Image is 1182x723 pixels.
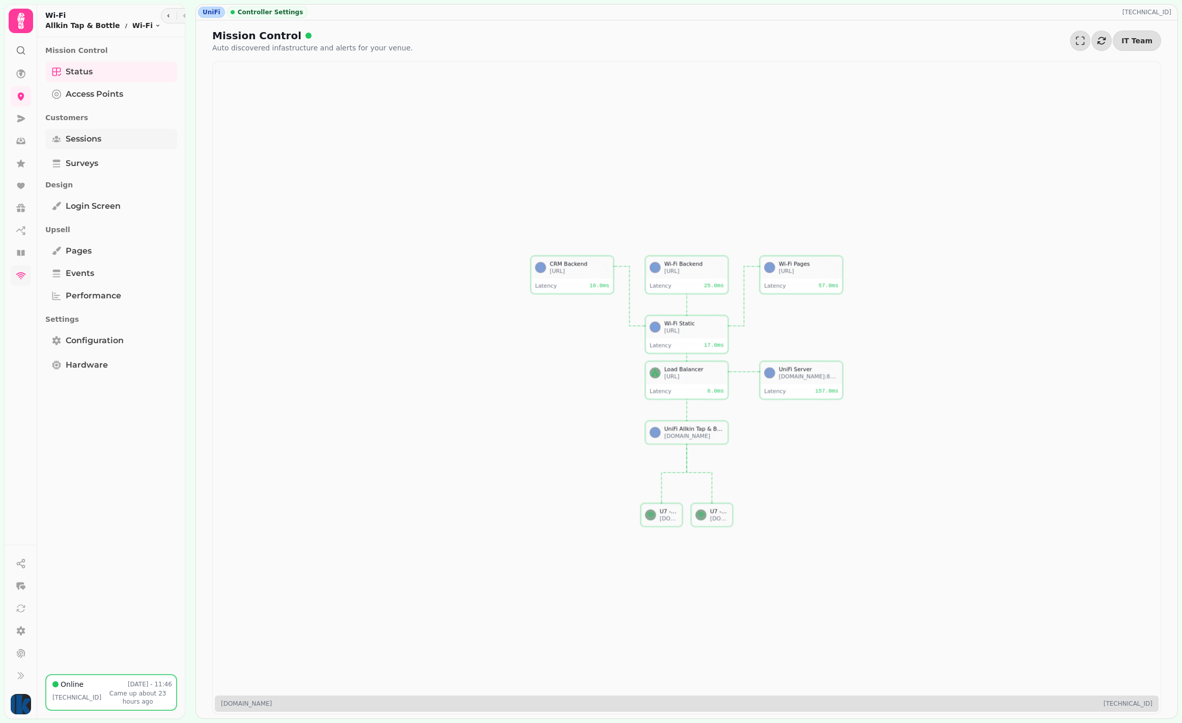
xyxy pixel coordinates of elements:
button: Wi-Fi [132,20,161,31]
nav: Tabs [37,37,185,674]
p: [TECHNICAL_ID] [1104,700,1152,708]
p: Customers [45,108,177,127]
div: Latency [764,282,808,289]
div: U7 - In Bar [660,507,678,514]
div: UniFi Allkin Tap & Bottle [664,425,724,432]
p: Settings [45,310,177,328]
div: [URL] [664,327,724,334]
div: [DOMAIN_NAME]:8443 [779,373,838,380]
span: Sessions [66,133,101,145]
div: [URL] [664,267,724,274]
a: Configuration [45,330,177,351]
span: Came up [109,690,137,697]
div: Latency [535,282,579,289]
span: Access Points [66,88,123,100]
div: 17.0 ms [704,342,724,349]
p: Upsell [45,220,177,239]
div: Load Balancer [664,365,724,372]
a: Sessions [45,129,177,149]
div: Wi-Fi Static [664,319,724,326]
div: Wi-Fi Backend [664,260,724,267]
a: Access Points [45,84,177,104]
p: [DATE] - 11:46 [128,680,172,688]
button: U7 - upstairs[DOMAIN_NAME] [691,503,733,526]
div: 157.0 ms [815,387,838,395]
button: Online[DATE] - 11:46[TECHNICAL_ID]Came upabout 23 hours ago [45,674,177,711]
a: Login screen [45,196,177,216]
div: UniFi Server [779,365,838,372]
div: [URL] [550,267,609,274]
span: Configuration [66,335,124,347]
p: Design [45,176,177,194]
button: Wi-Fi Static[URL]Latency17.0ms [645,315,728,353]
div: U7 - upstairs [710,507,728,514]
img: User avatar [11,694,31,714]
button: U7 - In Bar[DOMAIN_NAME] [641,503,682,526]
span: Status [66,66,93,78]
div: Wi-Fi Pages [779,260,838,267]
span: IT Team [1121,37,1152,44]
span: Controller Settings [238,8,303,16]
span: Surveys [66,157,98,170]
span: about 23 hours ago [123,690,166,705]
span: Login screen [66,200,121,212]
p: [TECHNICAL_ID] [1122,8,1175,16]
button: IT Team [1113,31,1161,51]
p: [TECHNICAL_ID] [52,693,101,702]
div: Latency [650,387,693,395]
p: Auto discovered infastructure and alerts for your venue. [212,43,413,53]
a: Hardware [45,355,177,375]
span: Events [66,267,94,280]
nav: breadcrumb [45,20,161,31]
div: [URL] [664,373,724,380]
button: Wi-Fi Pages[URL]Latency57.0ms [760,256,842,293]
button: UniFi Server[DOMAIN_NAME]:8443Latency157.0ms [760,361,842,399]
span: Hardware [66,359,108,371]
p: Online [61,679,83,689]
p: Allkin Tap & Bottle [45,20,120,31]
div: 57.0 ms [819,282,838,289]
div: 16.0 ms [589,282,609,289]
button: User avatar [9,694,33,714]
div: 6.0 ms [707,387,723,395]
button: Load Balancer[URL]Latency6.0ms [645,361,728,399]
div: Latency [650,342,693,349]
button: UniFi Allkin Tap & Bottle[DOMAIN_NAME] [645,421,728,443]
a: Pages [45,241,177,261]
span: Performance [66,290,121,302]
p: [DOMAIN_NAME] [221,700,272,708]
a: Status [45,62,177,82]
div: Latency [650,282,693,289]
button: CRM Backend[URL]Latency16.0ms [531,256,613,293]
div: [URL] [779,267,838,274]
p: Mission Control [45,41,177,60]
div: CRM Backend [550,260,609,267]
a: Events [45,263,177,284]
div: [DOMAIN_NAME] [660,515,678,522]
button: Wi-Fi Backend[URL]Latency25.0ms [645,256,728,293]
div: Latency [764,387,808,395]
a: Surveys [45,153,177,174]
span: Pages [66,245,92,257]
div: [DOMAIN_NAME] [710,515,728,522]
div: 25.0 ms [704,282,724,289]
div: UniFi [198,7,225,18]
h2: Wi-Fi [45,10,161,20]
div: [DOMAIN_NAME] [664,432,724,439]
a: Performance [45,286,177,306]
span: Mission Control [212,29,301,43]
